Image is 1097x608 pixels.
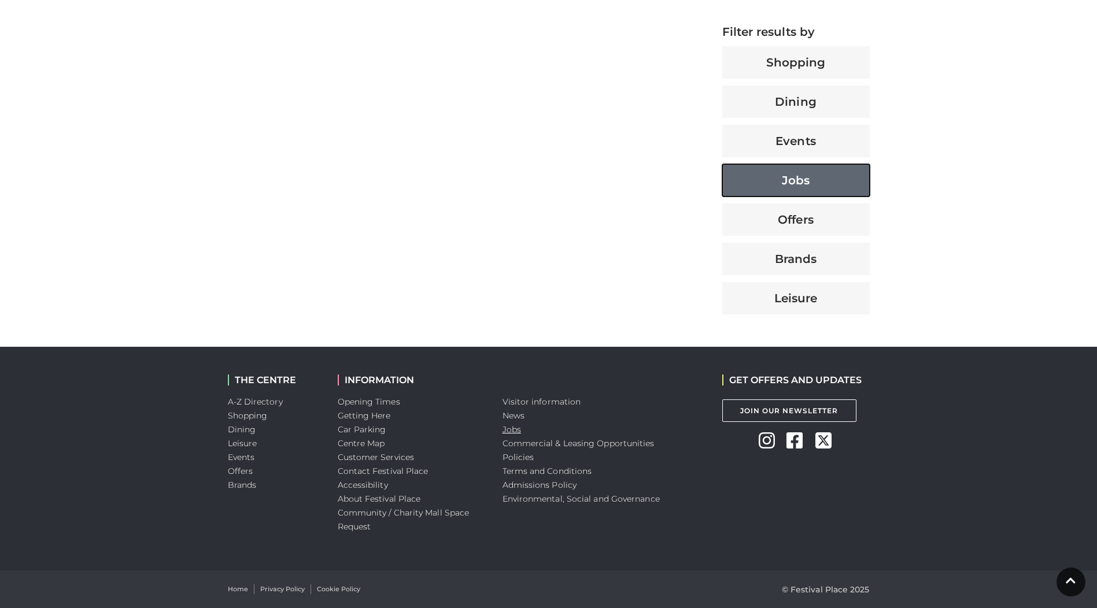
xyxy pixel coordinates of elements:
h4: Filter results by [722,25,870,39]
a: Join Our Newsletter [722,399,856,422]
a: Jobs [503,424,521,435]
button: Offers [722,203,870,236]
a: Terms and Conditions [503,466,592,476]
button: Leisure [722,282,870,314]
a: About Festival Place [338,494,421,504]
a: Accessibility [338,480,388,490]
h2: INFORMATION [338,375,485,385]
a: Home [228,584,248,594]
button: Jobs [722,164,870,197]
h2: GET OFFERS AND UPDATES [722,375,862,385]
p: © Festival Place 2025 [782,583,870,596]
a: Leisure [228,438,257,448]
a: Policies [503,452,534,462]
a: Community / Charity Mall Space Request [338,507,470,532]
a: A-Z Directory [228,396,283,407]
a: Shopping [228,410,268,421]
a: Privacy Policy [260,584,305,594]
h2: THE CENTRE [228,375,320,385]
a: Centre Map [338,438,385,448]
button: Dining [722,86,870,118]
a: News [503,410,525,421]
a: Opening Times [338,396,400,407]
a: Dining [228,424,256,435]
a: Customer Services [338,452,415,462]
a: Admissions Policy [503,480,577,490]
a: Environmental, Social and Governance [503,494,660,504]
a: Events [228,452,255,462]
button: Shopping [722,46,870,79]
a: Visitor information [503,396,581,407]
a: Cookie Policy [317,584,360,594]
a: Brands [228,480,257,490]
a: Getting Here [338,410,391,421]
button: Brands [722,243,870,275]
a: Contact Festival Place [338,466,429,476]
a: Car Parking [338,424,386,435]
button: Events [722,125,870,157]
a: Commercial & Leasing Opportunities [503,438,655,448]
a: Offers [228,466,253,476]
